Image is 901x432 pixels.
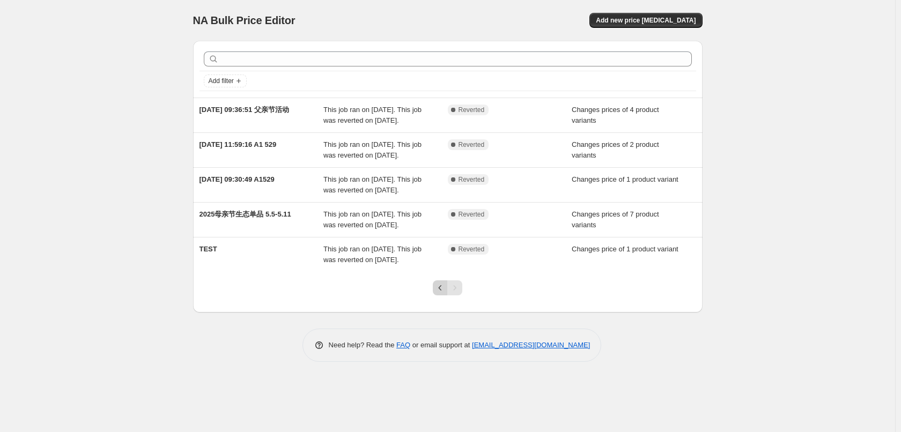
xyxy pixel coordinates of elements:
[200,210,291,218] span: 2025母亲节生态单品 5.5-5.11
[472,341,590,349] a: [EMAIL_ADDRESS][DOMAIN_NAME]
[329,341,397,349] span: Need help? Read the
[572,245,678,253] span: Changes price of 1 product variant
[209,77,234,85] span: Add filter
[589,13,702,28] button: Add new price [MEDICAL_DATA]
[572,106,659,124] span: Changes prices of 4 product variants
[572,210,659,229] span: Changes prices of 7 product variants
[200,245,217,253] span: TEST
[323,175,422,194] span: This job ran on [DATE]. This job was reverted on [DATE].
[323,210,422,229] span: This job ran on [DATE]. This job was reverted on [DATE].
[459,210,485,219] span: Reverted
[433,280,462,295] nav: Pagination
[200,106,289,114] span: [DATE] 09:36:51 父亲节活动
[459,106,485,114] span: Reverted
[572,140,659,159] span: Changes prices of 2 product variants
[200,140,277,148] span: [DATE] 11:59:16 A1 529
[459,175,485,184] span: Reverted
[323,140,422,159] span: This job ran on [DATE]. This job was reverted on [DATE].
[323,245,422,264] span: This job ran on [DATE]. This job was reverted on [DATE].
[410,341,472,349] span: or email support at
[596,16,696,25] span: Add new price [MEDICAL_DATA]
[204,75,247,87] button: Add filter
[459,245,485,254] span: Reverted
[396,341,410,349] a: FAQ
[323,106,422,124] span: This job ran on [DATE]. This job was reverted on [DATE].
[433,280,448,295] button: Previous
[459,140,485,149] span: Reverted
[572,175,678,183] span: Changes price of 1 product variant
[200,175,275,183] span: [DATE] 09:30:49 A1529
[193,14,296,26] span: NA Bulk Price Editor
